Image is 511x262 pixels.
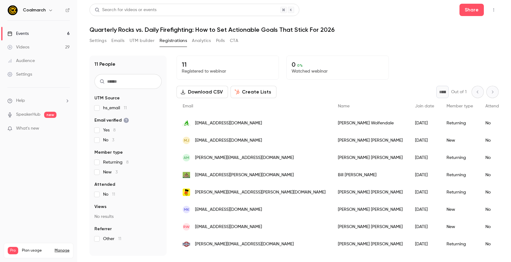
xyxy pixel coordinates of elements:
span: Pro [8,247,18,254]
div: Returning [440,166,479,184]
div: No [479,149,510,166]
span: 11 [118,237,121,241]
div: Audience [7,58,35,64]
span: mj [184,138,189,143]
div: Returning [440,235,479,253]
div: [DATE] [409,235,440,253]
button: UTM builder [130,36,155,46]
img: wolfendaleinc.com [183,119,190,127]
div: Bill [PERSON_NAME] [332,166,409,184]
span: Member type [447,104,473,108]
button: Emails [111,36,124,46]
div: No [479,114,510,132]
img: trulynolen.com [183,189,190,196]
div: [PERSON_NAME] [PERSON_NAME] [332,218,409,235]
div: No [479,166,510,184]
a: SpeakerHub [16,111,40,118]
div: [PERSON_NAME] Wolfendale [332,114,409,132]
span: Other [103,236,121,242]
span: [EMAIL_ADDRESS][DOMAIN_NAME] [195,224,262,230]
div: [DATE] [409,132,440,149]
div: Videos [7,44,29,50]
h6: Coalmarch [23,7,46,13]
div: [DATE] [409,149,440,166]
div: Settings [7,71,32,77]
span: Help [16,98,25,104]
span: Referrer [94,226,112,232]
span: Join date [415,104,434,108]
div: [PERSON_NAME] [PERSON_NAME] [332,132,409,149]
div: [DATE] [409,184,440,201]
span: AM [184,155,189,160]
span: No [103,191,115,198]
span: MK [184,207,189,212]
div: [DATE] [409,218,440,235]
span: 3 [115,170,118,174]
h1: Quarterly Rocks vs. Daily Firefighting: How to Set Actionable Goals That Stick For 2026 [89,26,499,33]
button: Analytics [192,36,211,46]
button: Download CSV [177,86,228,98]
div: Returning [440,184,479,201]
span: 3 [112,138,114,142]
span: 0 % [297,63,303,68]
li: help-dropdown-opener [7,98,70,104]
button: Share [459,4,484,16]
span: Email [183,104,193,108]
div: No [479,201,510,218]
div: Events [7,31,29,37]
button: Registrations [160,36,187,46]
span: Name [338,104,350,108]
span: Views [94,204,106,210]
button: Create Lists [231,86,276,98]
div: [DATE] [409,114,440,132]
img: Coalmarch [8,5,18,15]
div: Returning [440,114,479,132]
img: dontbugme.com [183,240,190,248]
p: Registered to webinar [182,68,274,74]
div: No [479,218,510,235]
div: Search for videos or events [95,7,156,13]
div: No [479,235,510,253]
section: facet-groups [94,95,162,242]
span: UTM Source [94,95,120,101]
span: Attended [485,104,504,108]
span: [EMAIL_ADDRESS][PERSON_NAME][DOMAIN_NAME] [195,172,294,178]
p: 0 [292,61,384,68]
span: Member type [94,149,123,156]
div: New [440,132,479,149]
p: Out of 1 [451,89,467,95]
span: [EMAIL_ADDRESS][DOMAIN_NAME] [195,206,262,213]
span: 8 [113,128,116,132]
a: Manage [55,248,69,253]
div: [PERSON_NAME] [PERSON_NAME] [332,149,409,166]
span: Yes [103,127,116,133]
span: 11 [112,192,115,197]
div: No [479,132,510,149]
span: hs_email [103,105,127,111]
div: New [440,201,479,218]
span: [EMAIL_ADDRESS][DOMAIN_NAME] [195,120,262,127]
span: 8 [126,160,129,164]
span: New [103,169,118,175]
span: [PERSON_NAME][EMAIL_ADDRESS][DOMAIN_NAME] [195,155,294,161]
p: 11 [182,61,274,68]
div: [PERSON_NAME] [PERSON_NAME] [332,235,409,253]
span: 11 [124,106,127,110]
span: [EMAIL_ADDRESS][DOMAIN_NAME] [195,137,262,144]
span: What's new [16,125,39,132]
div: [DATE] [409,166,440,184]
div: [PERSON_NAME] [PERSON_NAME] [332,184,409,201]
div: No [479,184,510,201]
span: [PERSON_NAME][EMAIL_ADDRESS][PERSON_NAME][DOMAIN_NAME] [195,189,326,196]
p: No results [94,214,162,220]
span: No [103,137,114,143]
img: tuffturfmolebusters.com [183,171,190,179]
div: Returning [440,149,479,166]
span: Returning [103,159,129,165]
h1: 11 People [94,60,115,68]
p: Watched webinar [292,68,384,74]
span: Attended [94,181,115,188]
span: [PERSON_NAME][EMAIL_ADDRESS][DOMAIN_NAME] [195,241,294,247]
div: [PERSON_NAME] [PERSON_NAME] [332,201,409,218]
button: Settings [89,36,106,46]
